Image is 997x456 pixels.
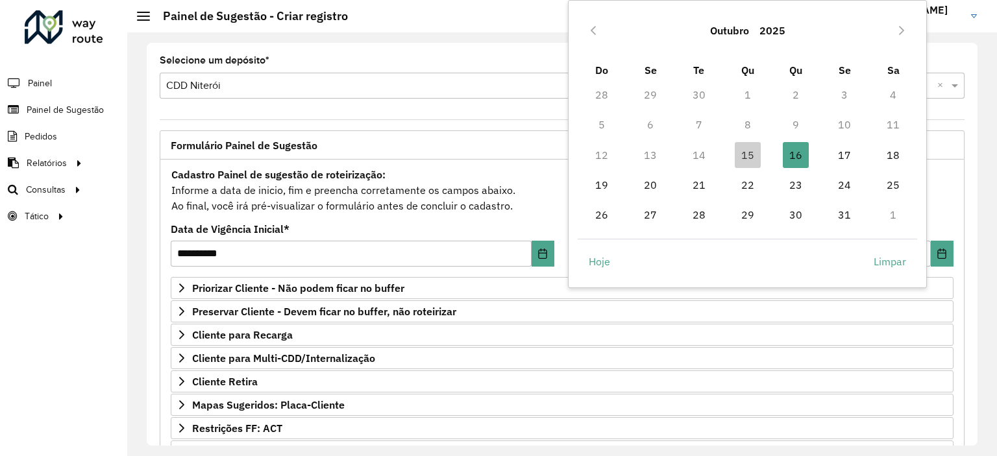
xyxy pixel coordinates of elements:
button: Choose Month [705,15,754,46]
td: 13 [626,140,675,170]
span: Qu [789,64,802,77]
a: Restrições FF: ACT [171,417,954,439]
td: 20 [626,170,675,200]
td: 9 [772,110,820,139]
button: Next Month [891,20,912,41]
td: 31 [820,200,869,230]
a: Cliente para Multi-CDD/Internalização [171,347,954,369]
td: 11 [869,110,918,139]
a: Cliente para Recarga [171,324,954,346]
td: 26 [578,200,626,230]
span: 28 [686,202,712,228]
td: 8 [723,110,772,139]
td: 23 [772,170,820,200]
td: 7 [674,110,723,139]
span: Se [645,64,657,77]
td: 16 [772,140,820,170]
span: 21 [686,172,712,198]
span: 24 [831,172,857,198]
span: Priorizar Cliente - Não podem ficar no buffer [192,283,404,293]
span: Te [693,64,704,77]
a: Priorizar Cliente - Não podem ficar no buffer [171,277,954,299]
td: 22 [723,170,772,200]
span: Painel de Sugestão [27,103,104,117]
td: 2 [772,80,820,110]
a: Cliente Retira [171,370,954,392]
span: 31 [831,202,857,228]
td: 21 [674,170,723,200]
span: 25 [880,172,906,198]
button: Choose Year [754,15,791,46]
span: 26 [589,202,615,228]
span: 22 [735,172,761,198]
td: 29 [723,200,772,230]
td: 28 [578,80,626,110]
span: Preservar Cliente - Devem ficar no buffer, não roteirizar [192,306,456,317]
td: 1 [723,80,772,110]
a: Preservar Cliente - Devem ficar no buffer, não roteirizar [171,300,954,322]
td: 30 [772,200,820,230]
td: 4 [869,80,918,110]
button: Choose Date [532,241,554,267]
td: 18 [869,140,918,170]
button: Hoje [578,248,621,274]
span: Cliente Retira [192,376,258,387]
td: 30 [674,80,723,110]
td: 12 [578,140,626,170]
span: 16 [783,142,809,168]
td: 15 [723,140,772,170]
span: 27 [637,202,663,228]
span: Consultas [26,183,66,197]
button: Choose Date [931,241,954,267]
span: 30 [783,202,809,228]
div: Informe a data de inicio, fim e preencha corretamente os campos abaixo. Ao final, você irá pré-vi... [171,166,954,214]
button: Previous Month [583,20,604,41]
span: Mapas Sugeridos: Placa-Cliente [192,400,345,410]
td: 19 [578,170,626,200]
span: 29 [735,202,761,228]
span: Relatórios [27,156,67,170]
span: Limpar [874,254,906,269]
a: Mapas Sugeridos: Placa-Cliente [171,394,954,416]
td: 25 [869,170,918,200]
label: Data de Vigência Inicial [171,221,289,237]
span: 19 [589,172,615,198]
span: 17 [831,142,857,168]
td: 10 [820,110,869,139]
span: Painel [28,77,52,90]
span: 15 [735,142,761,168]
td: 17 [820,140,869,170]
span: Cliente para Multi-CDD/Internalização [192,353,375,363]
span: Hoje [589,254,610,269]
span: Clear all [937,78,948,93]
strong: Cadastro Painel de sugestão de roteirização: [171,168,386,181]
span: Restrições FF: ACT [192,423,282,433]
span: Cliente para Recarga [192,330,293,340]
td: 24 [820,170,869,200]
button: Limpar [863,248,917,274]
td: 1 [869,200,918,230]
h2: Painel de Sugestão - Criar registro [150,9,348,23]
span: Tático [25,210,49,223]
td: 5 [578,110,626,139]
td: 6 [626,110,675,139]
td: 27 [626,200,675,230]
span: Qu [741,64,754,77]
td: 14 [674,140,723,170]
td: 28 [674,200,723,230]
span: Se [839,64,851,77]
span: Pedidos [25,130,57,143]
span: 20 [637,172,663,198]
td: 29 [626,80,675,110]
span: 23 [783,172,809,198]
td: 3 [820,80,869,110]
span: Sa [887,64,900,77]
span: 18 [880,142,906,168]
span: Formulário Painel de Sugestão [171,140,317,150]
label: Selecione um depósito [160,53,269,68]
span: Do [595,64,608,77]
